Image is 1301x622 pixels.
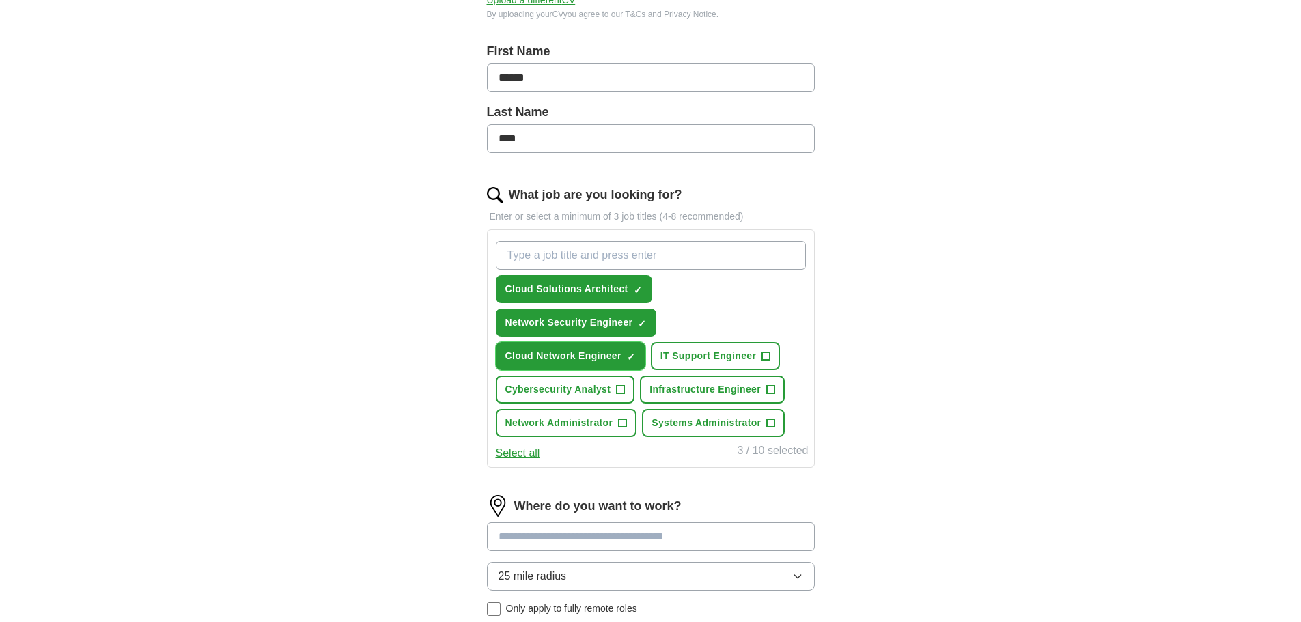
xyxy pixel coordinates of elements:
span: IT Support Engineer [660,349,756,363]
div: 3 / 10 selected [737,442,808,462]
button: Network Administrator [496,409,637,437]
span: Systems Administrator [652,416,761,430]
a: Privacy Notice [664,10,716,19]
img: location.png [487,495,509,517]
span: Cybersecurity Analyst [505,382,611,397]
button: IT Support Engineer [651,342,780,370]
img: search.png [487,187,503,203]
p: Enter or select a minimum of 3 job titles (4-8 recommended) [487,210,815,224]
div: By uploading your CV you agree to our and . [487,8,815,20]
label: What job are you looking for? [509,186,682,204]
span: Cloud Solutions Architect [505,282,628,296]
span: ✓ [634,285,642,296]
span: Only apply to fully remote roles [506,602,637,616]
a: T&Cs [625,10,645,19]
span: Cloud Network Engineer [505,349,621,363]
button: Systems Administrator [642,409,785,437]
button: Cloud Network Engineer✓ [496,342,645,370]
span: Infrastructure Engineer [649,382,761,397]
span: ✓ [627,352,635,363]
button: 25 mile radius [487,562,815,591]
span: Network Administrator [505,416,613,430]
button: Infrastructure Engineer [640,376,785,404]
button: Cybersecurity Analyst [496,376,635,404]
button: Select all [496,445,540,462]
span: 25 mile radius [499,568,567,584]
label: First Name [487,42,815,61]
span: Network Security Engineer [505,315,633,330]
label: Last Name [487,103,815,122]
input: Type a job title and press enter [496,241,806,270]
button: Network Security Engineer✓ [496,309,657,337]
label: Where do you want to work? [514,497,682,515]
button: Cloud Solutions Architect✓ [496,275,652,303]
span: ✓ [638,318,646,329]
input: Only apply to fully remote roles [487,602,501,616]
